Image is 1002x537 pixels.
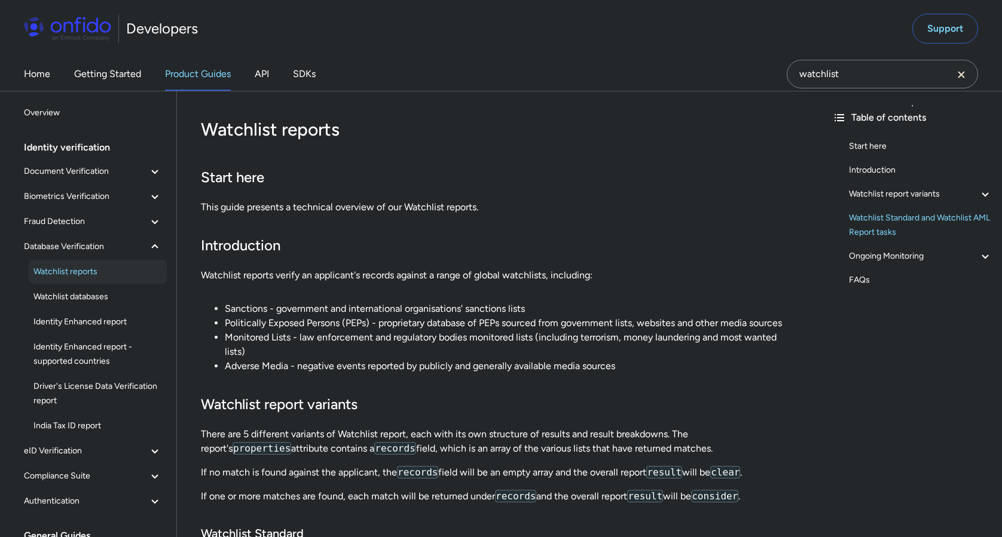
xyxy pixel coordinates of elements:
[165,57,231,91] a: Product Guides
[29,375,167,413] a: Driver's License Data Verification report
[29,260,167,284] a: Watchlist reports
[29,310,167,334] a: Identity Enhanced report
[74,57,141,91] a: Getting Started
[24,469,148,483] span: Compliance Suite
[293,57,316,91] a: SDKs
[201,168,799,188] h2: Start here
[849,163,992,177] a: Introduction
[201,268,799,283] p: Watchlist reports verify an applicant's records against a range of global watchlists, including:
[255,57,269,91] a: API
[19,489,167,513] button: Authentication
[126,19,198,38] h1: Developers
[225,359,799,373] li: Adverse Media - negative events reported by publicly and generally available media sources
[19,159,167,183] button: Document Verification
[201,395,799,415] h2: Watchlist report variants
[24,17,111,41] img: Onfido Logo
[495,490,536,502] code: records
[33,290,162,304] span: Watchlist databases
[710,466,740,478] code: clear
[201,465,799,480] p: If no match is found against the applicant, the field will be an empty array and the overall repo...
[24,214,148,229] span: Fraud Detection
[201,200,799,214] p: This guide presents a technical overview of our Watchlist reports.
[233,442,291,455] code: properties
[691,490,738,502] code: consider
[849,249,992,263] a: Ongoing Monitoring
[33,419,162,433] span: India Tax ID report
[201,118,799,142] h1: Watchlist reports
[201,427,799,456] p: There are 5 different variants of Watchlist report, each with its own structure of results and re...
[24,136,172,159] div: Identity verification
[912,14,978,44] a: Support
[24,494,148,508] span: Authentication
[24,444,148,458] span: eID Verification
[33,379,162,408] span: Driver's License Data Verification report
[201,489,799,504] p: If one or more matches are found, each match will be returned under and the overall report will be .
[24,240,148,254] span: Database Verification
[19,235,167,259] button: Database Verification
[787,60,978,88] input: Onfido search input field
[33,340,162,369] span: Identity Enhanced report - supported countries
[24,106,162,120] span: Overview
[19,210,167,234] button: Fraud Detection
[397,466,438,478] code: records
[33,265,162,279] span: Watchlist reports
[225,302,799,316] li: Sanctions - government and international organisations' sanctions lists
[849,273,992,287] a: FAQs
[29,335,167,373] a: Identity Enhanced report - supported countries
[201,236,799,256] h2: Introduction
[225,316,799,330] li: Politically Exposed Persons (PEPs) - proprietary database of PEPs sourced from government lists, ...
[374,442,416,455] code: records
[19,185,167,208] button: Biometrics Verification
[832,111,992,125] div: Table of contents
[19,101,167,125] a: Overview
[849,211,992,240] a: Watchlist Standard and Watchlist AML Report tasks
[849,187,992,201] a: Watchlist report variants
[33,315,162,329] span: Identity Enhanced report
[954,67,969,82] svg: Clear search field button
[24,57,50,91] a: Home
[849,139,992,154] a: Start here
[19,464,167,488] button: Compliance Suite
[24,164,148,179] span: Document Verification
[29,414,167,438] a: India Tax ID report
[19,439,167,463] button: eID Verification
[627,490,663,502] code: result
[24,189,148,204] span: Biometrics Verification
[646,466,682,478] code: result
[29,285,167,309] a: Watchlist databases
[225,330,799,359] li: Monitored Lists - law enforcement and regulatory bodies monitored lists (including terrorism, mon...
